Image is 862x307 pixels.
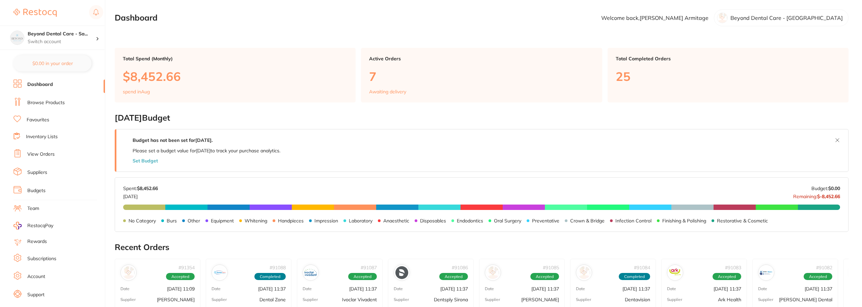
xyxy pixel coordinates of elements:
p: [PERSON_NAME] Dental [779,297,832,302]
a: Restocq Logo [13,5,57,21]
p: # 91087 [361,265,377,270]
p: Disposables [420,218,446,223]
p: Endodontics [457,218,483,223]
p: [DATE] 11:37 [714,286,741,291]
p: # 91086 [452,265,468,270]
p: [DATE] 11:37 [258,286,286,291]
p: Equipment [211,218,234,223]
p: Date [394,286,403,291]
p: Date [303,286,312,291]
p: [DATE] 11:37 [805,286,832,291]
p: Date [120,286,130,291]
a: Support [27,291,45,298]
p: # 91085 [543,265,559,270]
p: Infection Control [615,218,651,223]
p: Supplier [303,297,318,302]
p: Dentavision [625,297,650,302]
p: [DATE] 11:37 [622,286,650,291]
p: Burs [167,218,177,223]
h2: Dashboard [115,13,158,23]
button: Set Budget [133,158,158,163]
a: Total Completed Orders25 [608,48,849,102]
a: View Orders [27,151,55,158]
a: Browse Products [27,99,65,106]
span: RestocqPay [27,222,53,229]
a: Budgets [27,187,46,194]
img: Dental Zone [213,266,226,279]
img: RestocqPay [13,222,22,229]
p: Impression [314,218,338,223]
p: Supplier [667,297,682,302]
h2: Recent Orders [115,243,849,252]
span: Accepted [166,273,195,280]
p: 25 [616,69,840,83]
p: Preventative [532,218,559,223]
p: Crown & Bridge [570,218,605,223]
span: Accepted [804,273,832,280]
strong: Budget has not been set for [DATE] . [133,137,213,143]
h4: Beyond Dental Care - Sandstone Point [28,31,96,37]
p: Date [485,286,494,291]
p: Switch account [28,38,96,45]
p: Please set a budget value for [DATE] to track your purchase analytics. [133,148,280,153]
p: Remaining: [793,191,840,199]
p: Supplier [485,297,500,302]
p: [DATE] [123,191,158,199]
strong: $8,452.66 [137,185,158,191]
p: Date [576,286,585,291]
p: Ark Health [718,297,741,302]
img: Restocq Logo [13,9,57,17]
p: # 91084 [634,265,650,270]
p: [DATE] 11:09 [167,286,195,291]
img: Ivoclar Vivadent [304,266,317,279]
p: # 91088 [270,265,286,270]
p: Date [212,286,221,291]
p: Supplier [120,297,136,302]
a: Account [27,273,45,280]
img: Dentsply Sirona [395,266,408,279]
p: 7 [369,69,594,83]
p: Supplier [758,297,773,302]
p: Spent: [123,186,158,191]
a: Suppliers [27,169,47,176]
span: Accepted [530,273,559,280]
img: Dentavision [578,266,590,279]
p: Supplier [394,297,409,302]
p: Welcome back, [PERSON_NAME] Armitage [601,15,708,21]
p: # 91083 [725,265,741,270]
p: [DATE] 11:37 [349,286,377,291]
p: Beyond Dental Care - [GEOGRAPHIC_DATA] [730,15,843,21]
img: Beyond Dental Care - Sandstone Point [10,31,24,44]
p: Total Spend (Monthly) [123,56,347,61]
p: spend in Aug [123,89,150,94]
a: Active Orders7Awaiting delivery [361,48,602,102]
p: Budget: [811,186,840,191]
a: Inventory Lists [26,133,58,140]
p: Total Completed Orders [616,56,840,61]
p: [DATE] 11:37 [531,286,559,291]
p: Dentsply Sirona [434,297,468,302]
p: # 91082 [816,265,832,270]
button: $0.00 in your order [13,55,91,71]
span: Accepted [439,273,468,280]
p: Oral Surgery [494,218,521,223]
p: Supplier [212,297,227,302]
p: Awaiting delivery [369,89,406,94]
a: Total Spend (Monthly)$8,452.66spend inAug [115,48,356,102]
p: Supplier [576,297,591,302]
p: Ivoclar Vivadent [342,297,377,302]
p: No Category [129,218,156,223]
p: Finishing & Polishing [662,218,706,223]
img: Adam Dental [122,266,135,279]
a: Rewards [27,238,47,245]
img: Erskine Dental [760,266,773,279]
p: Active Orders [369,56,594,61]
p: Anaesthetic [383,218,409,223]
p: $8,452.66 [123,69,347,83]
a: Team [27,205,39,212]
span: Accepted [713,273,741,280]
img: Ark Health [669,266,682,279]
p: # 91354 [178,265,195,270]
p: Dental Zone [259,297,286,302]
a: Favourites [27,117,49,123]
